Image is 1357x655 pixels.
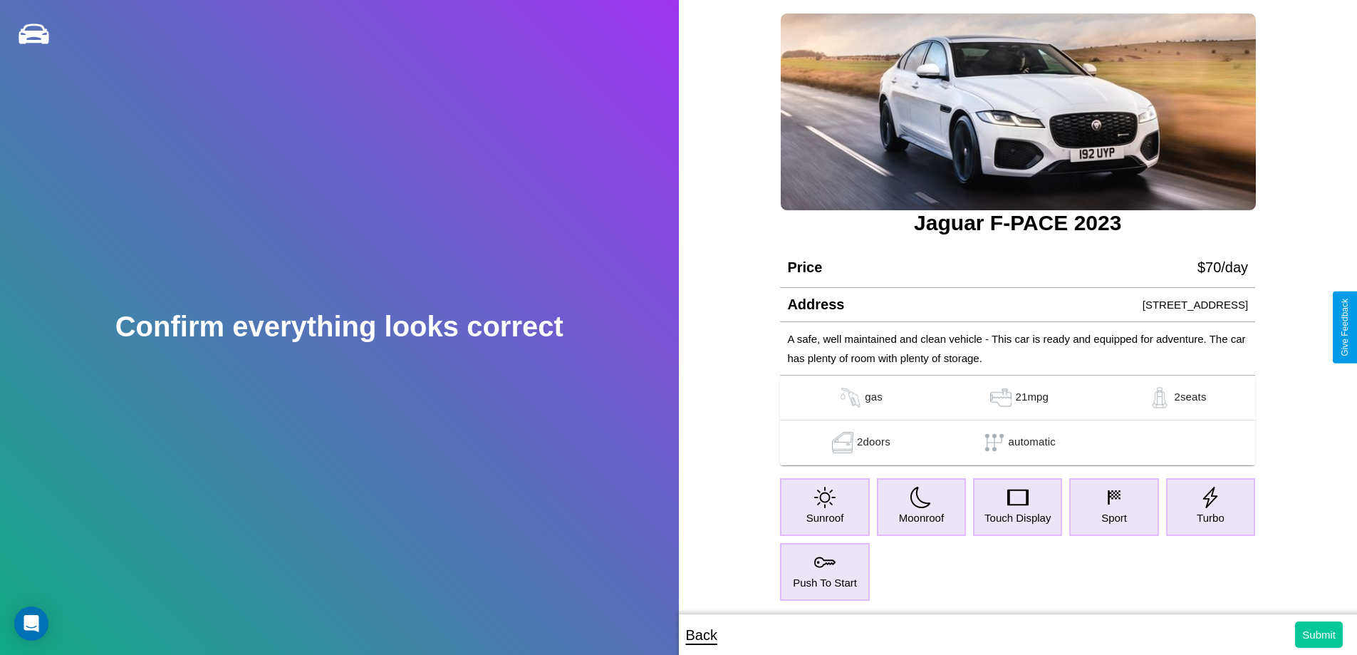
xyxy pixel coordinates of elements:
[787,296,844,313] h4: Address
[1009,432,1056,453] p: automatic
[686,622,717,648] p: Back
[787,259,822,276] h4: Price
[836,387,865,408] img: gas
[865,387,883,408] p: gas
[780,211,1255,235] h3: Jaguar F-PACE 2023
[857,432,890,453] p: 2 doors
[899,508,944,527] p: Moonroof
[115,311,563,343] h2: Confirm everything looks correct
[1295,622,1343,648] button: Submit
[828,432,857,453] img: gas
[780,376,1255,465] table: simple table
[1197,254,1248,280] p: $ 70 /day
[1145,387,1174,408] img: gas
[1143,295,1248,314] p: [STREET_ADDRESS]
[987,387,1015,408] img: gas
[806,508,844,527] p: Sunroof
[793,573,857,592] p: Push To Start
[984,508,1051,527] p: Touch Display
[1015,387,1049,408] p: 21 mpg
[1197,508,1225,527] p: Turbo
[1340,299,1350,356] div: Give Feedback
[1174,387,1206,408] p: 2 seats
[14,607,48,641] div: Open Intercom Messenger
[1101,508,1127,527] p: Sport
[787,329,1248,368] p: A safe, well maintained and clean vehicle - This car is ready and equipped for adventure. The car...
